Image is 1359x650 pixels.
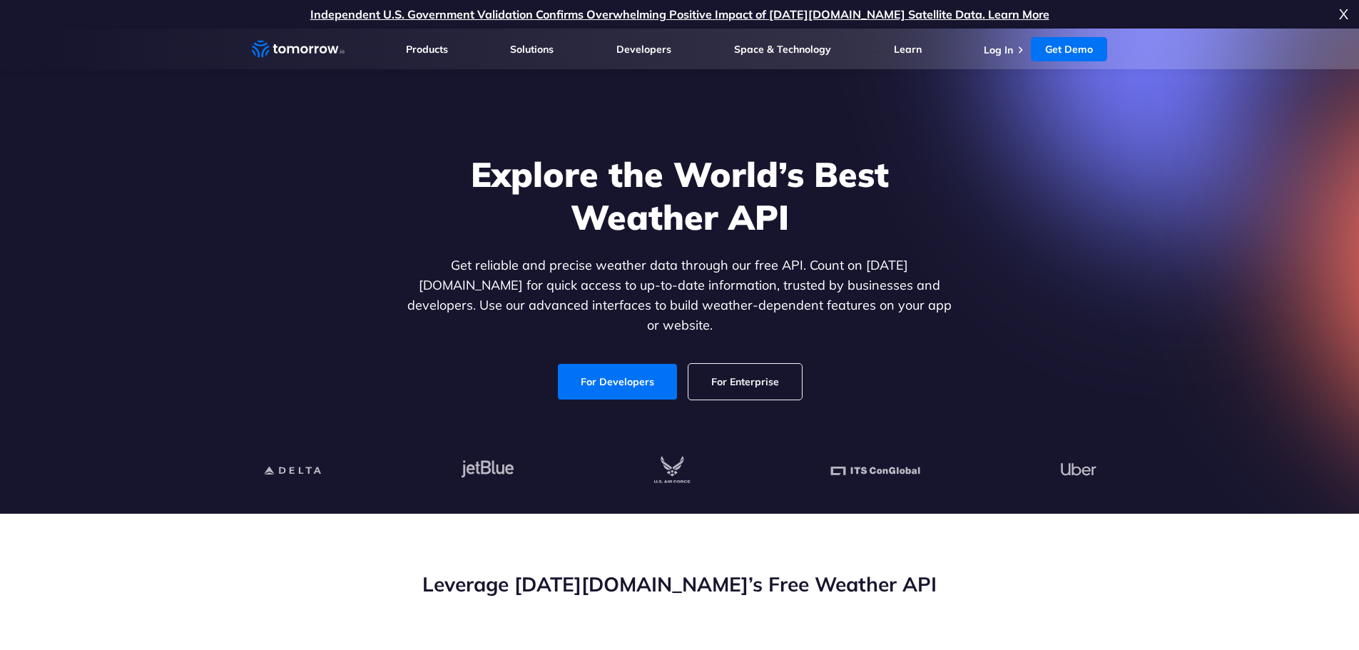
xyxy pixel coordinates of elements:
a: Products [406,43,448,56]
a: Learn [894,43,922,56]
a: Log In [984,44,1013,56]
a: For Developers [558,364,677,400]
a: Get Demo [1031,37,1107,61]
p: Get reliable and precise weather data through our free API. Count on [DATE][DOMAIN_NAME] for quic... [404,255,955,335]
a: Solutions [510,43,554,56]
a: Developers [616,43,671,56]
h1: Explore the World’s Best Weather API [404,153,955,238]
a: For Enterprise [688,364,802,400]
a: Space & Technology [734,43,831,56]
h2: Leverage [DATE][DOMAIN_NAME]’s Free Weather API [252,571,1108,598]
a: Home link [252,39,345,60]
a: Independent U.S. Government Validation Confirms Overwhelming Positive Impact of [DATE][DOMAIN_NAM... [310,7,1049,21]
